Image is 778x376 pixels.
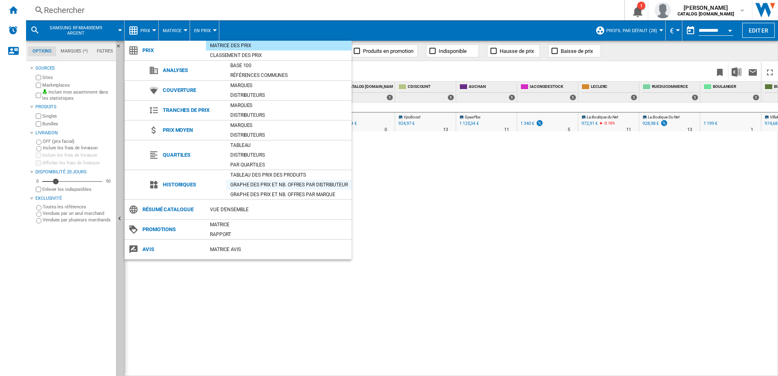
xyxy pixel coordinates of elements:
div: Classement des prix [206,51,352,59]
div: Matrice des prix [206,42,352,50]
span: Avis [138,244,206,255]
div: Marques [226,81,352,90]
span: Tranches de prix [159,105,226,116]
span: Prix [138,45,206,56]
div: Graphe des prix et nb. offres par distributeur [226,181,352,189]
div: Distributeurs [226,91,352,99]
span: Promotions [138,224,206,235]
div: Matrice AVIS [206,245,352,254]
div: Marques [226,121,352,129]
div: Distributeurs [226,111,352,119]
span: Analyses [159,65,226,76]
div: Distributeurs [226,151,352,159]
div: Tableau [226,141,352,149]
span: Prix moyen [159,125,226,136]
div: Tableau des prix des produits [226,171,352,179]
div: Vue d'ensemble [206,205,352,214]
div: Distributeurs [226,131,352,139]
span: Couverture [159,85,226,96]
div: Par quartiles [226,161,352,169]
div: Base 100 [226,61,352,70]
div: Marques [226,101,352,109]
span: Quartiles [159,149,226,161]
div: Rapport [206,230,352,238]
span: Résumé catalogue [138,204,206,215]
span: Historiques [159,179,226,190]
div: Graphe des prix et nb. offres par marque [226,190,352,199]
div: Matrice [206,221,352,229]
div: Références communes [226,71,352,79]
